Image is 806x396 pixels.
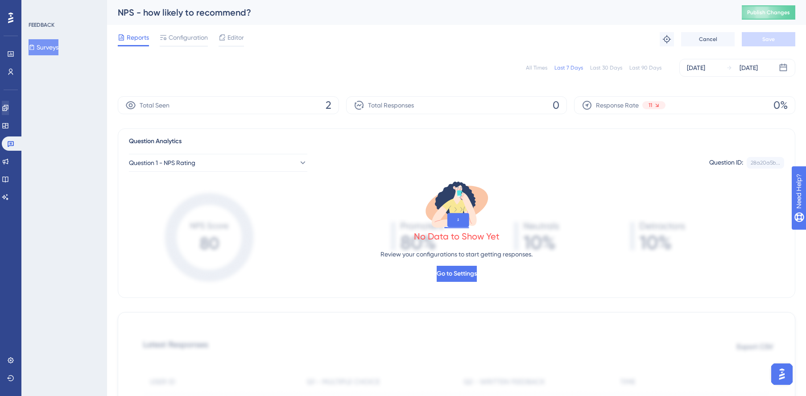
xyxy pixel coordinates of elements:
[129,157,195,168] span: Question 1 - NPS Rating
[699,36,717,43] span: Cancel
[29,21,54,29] div: FEEDBACK
[554,64,583,71] div: Last 7 Days
[129,154,307,172] button: Question 1 - NPS Rating
[769,361,795,388] iframe: UserGuiding AI Assistant Launcher
[596,100,639,111] span: Response Rate
[326,98,331,112] span: 2
[742,32,795,46] button: Save
[127,32,149,43] span: Reports
[773,98,788,112] span: 0%
[629,64,661,71] div: Last 90 Days
[227,32,244,43] span: Editor
[29,39,58,55] button: Surveys
[649,102,652,109] span: 11
[681,32,735,46] button: Cancel
[751,159,780,166] div: 28a20a5b...
[368,100,414,111] span: Total Responses
[414,230,500,243] div: No Data to Show Yet
[742,5,795,20] button: Publish Changes
[553,98,559,112] span: 0
[140,100,169,111] span: Total Seen
[21,2,56,13] span: Need Help?
[747,9,790,16] span: Publish Changes
[437,268,477,279] span: Go to Settings
[687,62,705,73] div: [DATE]
[437,266,477,282] button: Go to Settings
[709,157,743,169] div: Question ID:
[380,249,533,260] p: Review your configurations to start getting responses.
[129,136,182,147] span: Question Analytics
[762,36,775,43] span: Save
[526,64,547,71] div: All Times
[118,6,719,19] div: NPS - how likely to recommend?
[169,32,208,43] span: Configuration
[740,62,758,73] div: [DATE]
[590,64,622,71] div: Last 30 Days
